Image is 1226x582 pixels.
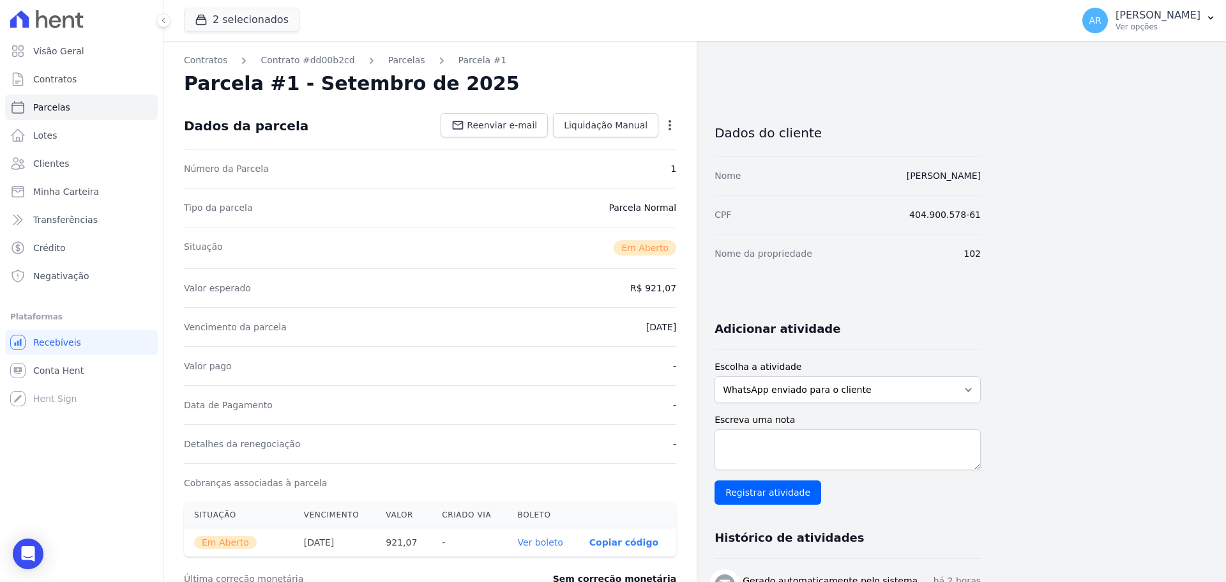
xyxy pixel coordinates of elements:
[715,125,981,141] h3: Dados do cliente
[5,123,158,148] a: Lotes
[715,208,731,221] dt: CPF
[715,360,981,374] label: Escolha a atividade
[184,438,301,450] dt: Detalhes da renegociação
[184,360,232,372] dt: Valor pago
[518,537,563,548] a: Ver boleto
[184,282,251,295] dt: Valor esperado
[33,364,84,377] span: Conta Hent
[5,95,158,120] a: Parcelas
[33,157,69,170] span: Clientes
[184,54,676,67] nav: Breadcrumb
[715,247,812,260] dt: Nome da propriedade
[670,162,676,175] dd: 1
[5,179,158,204] a: Minha Carteira
[5,358,158,383] a: Conta Hent
[194,536,257,549] span: Em Aberto
[184,240,223,256] dt: Situação
[673,438,676,450] dd: -
[5,330,158,355] a: Recebíveis
[1116,9,1200,22] p: [PERSON_NAME]
[5,151,158,176] a: Clientes
[907,171,981,181] a: [PERSON_NAME]
[184,72,520,95] h2: Parcela #1 - Setembro de 2025
[184,8,299,32] button: 2 selecionados
[33,101,70,114] span: Parcelas
[33,270,89,282] span: Negativação
[388,54,425,67] a: Parcelas
[184,477,327,489] dt: Cobranças associadas à parcela
[614,240,676,256] span: Em Aberto
[964,247,981,260] dd: 102
[294,528,376,557] th: [DATE]
[5,66,158,92] a: Contratos
[1072,3,1226,38] button: AR [PERSON_NAME] Ver opções
[184,162,269,175] dt: Número da Parcela
[715,169,741,182] dt: Nome
[715,321,840,337] h3: Adicionar atividade
[33,213,98,226] span: Transferências
[432,502,507,528] th: Criado via
[33,129,57,142] span: Lotes
[909,208,981,221] dd: 404.900.578-61
[33,336,81,349] span: Recebíveis
[508,502,579,528] th: Boleto
[5,235,158,261] a: Crédito
[5,207,158,233] a: Transferências
[553,113,658,137] a: Liquidação Manual
[375,528,432,557] th: 921,07
[673,399,676,411] dd: -
[33,73,77,86] span: Contratos
[375,502,432,528] th: Valor
[33,241,66,254] span: Crédito
[13,539,43,569] div: Open Intercom Messenger
[715,530,864,546] h3: Histórico de atividades
[432,528,507,557] th: -
[261,54,354,67] a: Contrato #dd00b2cd
[441,113,548,137] a: Reenviar e-mail
[1116,22,1200,32] p: Ver opções
[589,537,658,548] button: Copiar código
[715,413,981,427] label: Escreva uma nota
[294,502,376,528] th: Vencimento
[184,118,308,134] div: Dados da parcela
[5,263,158,289] a: Negativação
[10,309,153,325] div: Plataformas
[184,502,294,528] th: Situação
[467,119,537,132] span: Reenviar e-mail
[609,201,676,214] dd: Parcela Normal
[5,38,158,64] a: Visão Geral
[33,45,84,57] span: Visão Geral
[564,119,647,132] span: Liquidação Manual
[184,399,273,411] dt: Data de Pagamento
[630,282,676,295] dd: R$ 921,07
[184,201,253,214] dt: Tipo da parcela
[646,321,676,333] dd: [DATE]
[184,321,287,333] dt: Vencimento da parcela
[673,360,676,372] dd: -
[1089,16,1101,25] span: AR
[715,480,821,505] input: Registrar atividade
[33,185,99,198] span: Minha Carteira
[184,54,227,67] a: Contratos
[458,54,507,67] a: Parcela #1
